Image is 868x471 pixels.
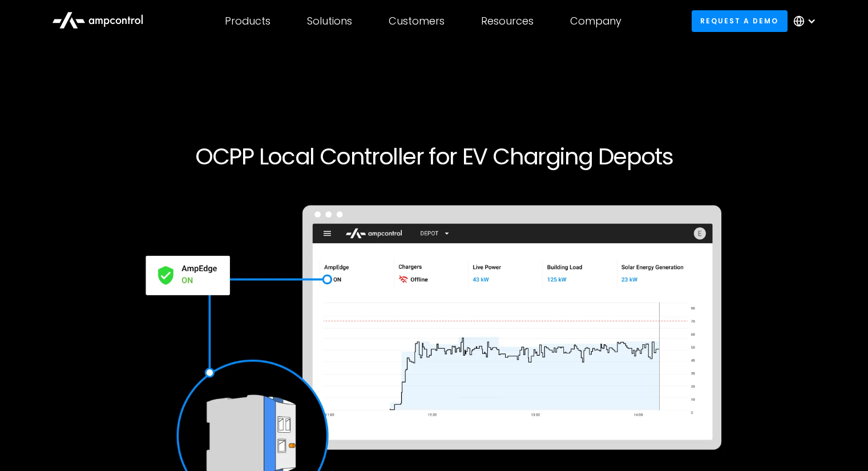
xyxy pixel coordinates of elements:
[307,15,352,27] div: Solutions
[692,10,788,31] a: Request a demo
[225,15,271,27] div: Products
[570,15,621,27] div: Company
[481,15,534,27] div: Resources
[389,15,445,27] div: Customers
[87,143,781,170] h1: OCPP Local Controller for EV Charging Depots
